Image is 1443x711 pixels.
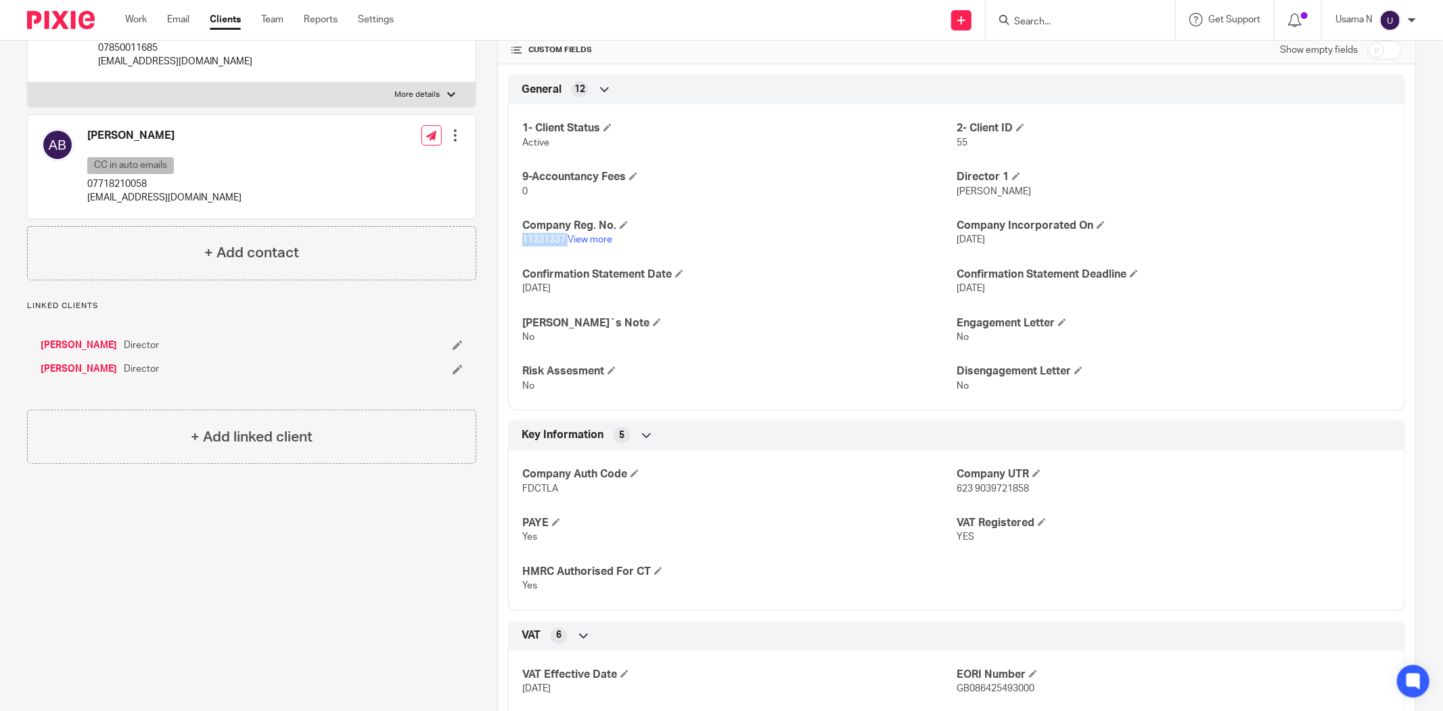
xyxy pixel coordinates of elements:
[957,668,1391,682] h4: EORI Number
[522,219,957,233] h4: Company Reg. No.
[522,187,528,196] span: 0
[574,83,585,96] span: 12
[957,467,1391,481] h4: Company UTR
[957,121,1391,135] h4: 2- Client ID
[556,628,562,642] span: 6
[522,484,558,494] span: FDCTLA
[957,235,985,244] span: [DATE]
[522,628,541,643] span: VAT
[1208,15,1260,24] span: Get Support
[41,129,74,161] img: svg%3E
[1335,13,1373,26] p: Usama N
[522,83,562,97] span: General
[957,138,967,148] span: 55
[522,428,603,442] span: Key Information
[522,267,957,282] h4: Confirmation Statement Date
[957,284,985,293] span: [DATE]
[87,191,242,204] p: [EMAIL_ADDRESS][DOMAIN_NAME]
[27,301,476,311] p: Linked clients
[957,484,1029,494] span: 623 9039721858
[957,332,969,342] span: No
[87,129,242,143] h4: [PERSON_NAME]
[957,219,1391,233] h4: Company Incorporated On
[210,13,241,26] a: Clients
[957,532,974,542] span: YES
[522,170,957,184] h4: 9-Accountancy Fees
[167,13,189,26] a: Email
[1280,43,1358,57] label: Show empty fields
[98,41,252,55] p: 07850011685
[522,121,957,135] h4: 1- Client Status
[957,364,1391,379] h4: Disengagement Letter
[304,13,338,26] a: Reports
[522,516,957,530] h4: PAYE
[522,581,537,590] span: Yes
[41,362,117,376] a: [PERSON_NAME]
[124,362,159,376] span: Director
[1013,16,1135,28] input: Search
[87,177,242,191] p: 07718210058
[522,364,957,379] h4: Risk Assesment
[41,339,117,352] a: [PERSON_NAME]
[957,381,969,391] span: No
[957,267,1391,282] h4: Confirmation Statement Deadline
[1379,9,1401,31] img: svg%3E
[619,429,624,442] span: 5
[511,45,957,56] h4: CUSTOM FIELDS
[125,13,147,26] a: Work
[261,13,283,26] a: Team
[395,89,440,100] p: More details
[522,138,549,148] span: Active
[522,235,566,244] span: 11331337
[957,316,1391,330] h4: Engagement Letter
[204,242,299,263] h4: + Add contact
[522,332,534,342] span: No
[522,467,957,481] h4: Company Auth Code
[522,565,957,579] h4: HMRC Authorised For CT
[957,187,1031,196] span: [PERSON_NAME]
[358,13,394,26] a: Settings
[568,235,612,244] a: View more
[522,668,957,682] h4: VAT Effective Date
[522,284,551,293] span: [DATE]
[27,11,95,29] img: Pixie
[957,516,1391,530] h4: VAT Registered
[522,316,957,330] h4: [PERSON_NAME]`s Note
[98,55,252,68] p: [EMAIL_ADDRESS][DOMAIN_NAME]
[522,532,537,542] span: Yes
[191,427,313,448] h4: + Add linked client
[522,684,551,693] span: [DATE]
[87,157,174,174] p: CC in auto emails
[957,684,1034,693] span: GB086425493000
[957,170,1391,184] h4: Director 1
[522,381,534,391] span: No
[124,339,159,352] span: Director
